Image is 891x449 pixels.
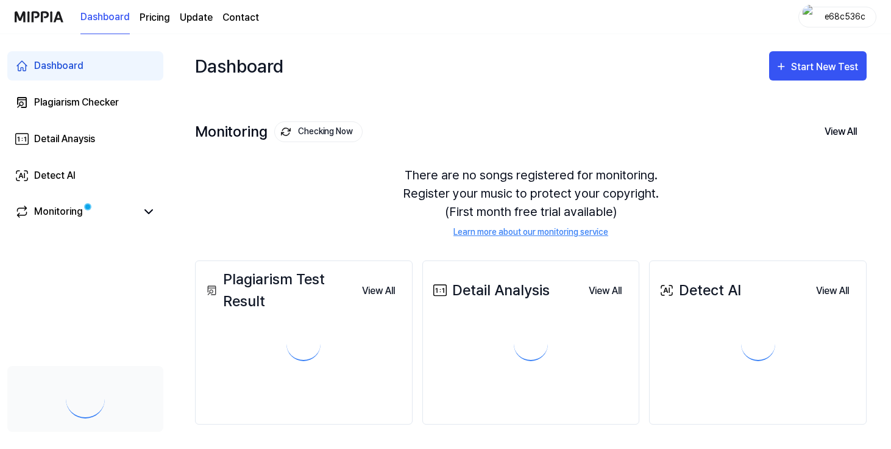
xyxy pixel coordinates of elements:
div: Detect AI [34,168,76,183]
a: Learn more about our monitoring service [453,226,608,239]
div: Start New Test [791,59,861,75]
a: View All [352,278,405,303]
button: View All [579,279,631,303]
div: Plagiarism Checker [34,95,119,110]
a: Pricing [140,10,170,25]
div: There are no songs registered for monitoring. Register your music to protect your copyright. (Fir... [195,151,867,253]
a: Update [180,10,213,25]
button: View All [815,119,867,145]
div: Monitoring [195,121,363,142]
a: Contact [222,10,259,25]
div: e68c536c [821,10,868,23]
button: profilee68c536c [798,7,876,27]
div: Detail Anaysis [34,132,95,146]
a: Detect AI [7,161,163,190]
button: Checking Now [274,121,363,142]
a: Monitoring [15,204,137,219]
a: Detail Anaysis [7,124,163,154]
a: Dashboard [7,51,163,81]
a: Plagiarism Checker [7,88,163,117]
a: Dashboard [80,1,130,34]
div: Dashboard [34,59,83,73]
button: Start New Test [769,51,867,81]
img: profile [803,5,817,29]
img: monitoring Icon [281,127,291,137]
a: View All [579,278,631,303]
div: Monitoring [34,204,83,219]
button: View All [806,279,859,303]
div: Dashboard [195,46,283,85]
div: Detect AI [657,279,741,301]
div: Plagiarism Test Result [203,268,352,312]
div: Detail Analysis [430,279,550,301]
button: View All [352,279,405,303]
a: View All [806,278,859,303]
